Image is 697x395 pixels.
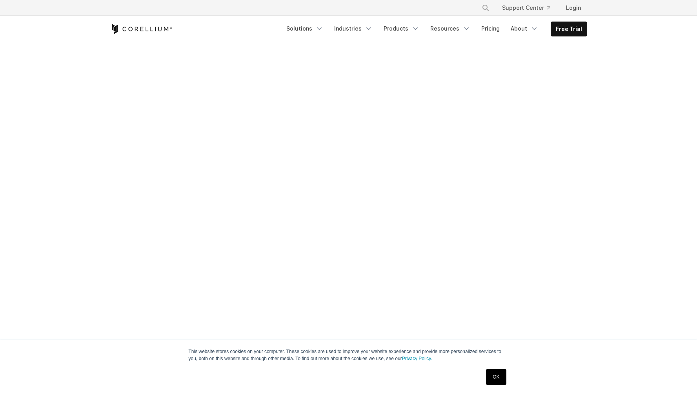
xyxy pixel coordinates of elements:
div: Navigation Menu [282,22,587,36]
a: Products [379,22,424,36]
a: Solutions [282,22,328,36]
a: Resources [426,22,475,36]
a: Corellium Home [110,24,173,34]
a: Login [560,1,587,15]
a: Industries [329,22,377,36]
a: Pricing [477,22,504,36]
a: Support Center [496,1,557,15]
a: Privacy Policy. [402,356,432,361]
div: Navigation Menu [472,1,587,15]
a: Free Trial [551,22,587,36]
button: Search [479,1,493,15]
a: About [506,22,543,36]
p: This website stores cookies on your computer. These cookies are used to improve your website expe... [189,348,509,362]
a: OK [486,369,506,385]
